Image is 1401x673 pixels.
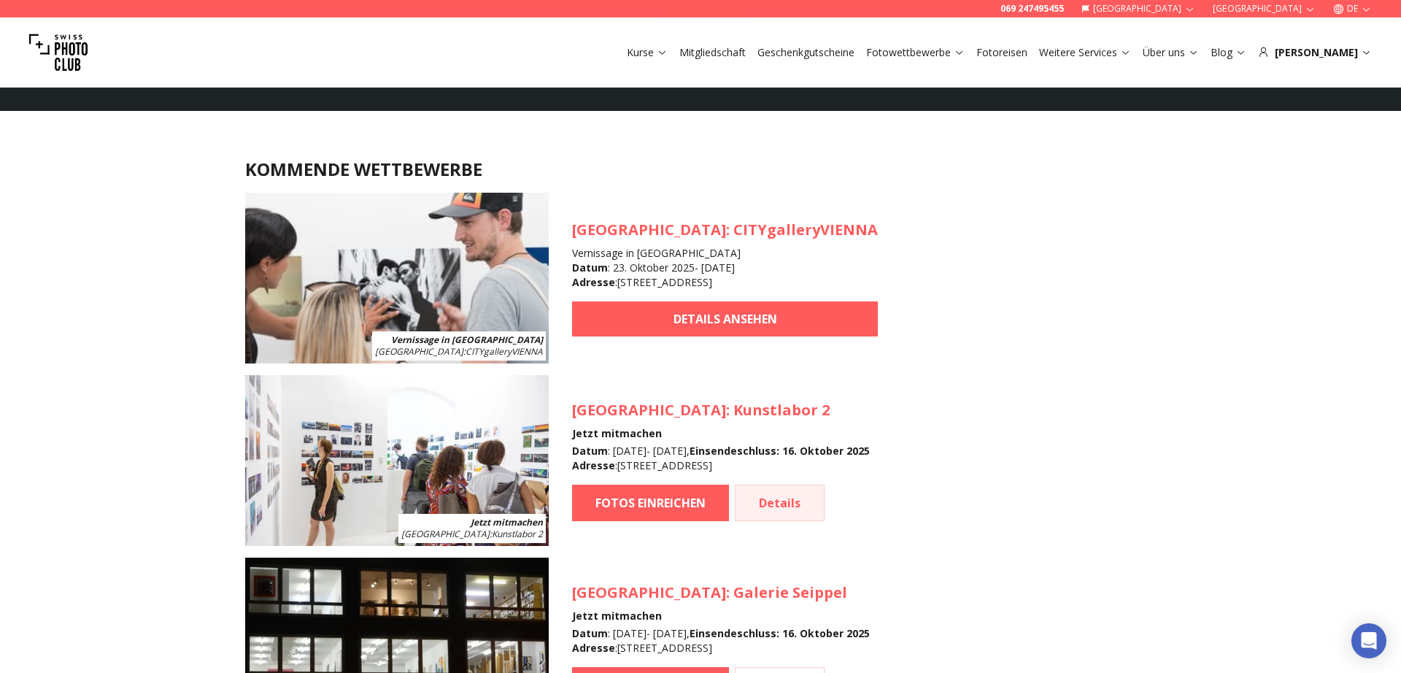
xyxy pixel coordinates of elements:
a: Details [735,485,825,521]
button: Fotoreisen [970,42,1033,63]
span: [GEOGRAPHIC_DATA] [401,528,490,540]
a: Blog [1211,45,1246,60]
h3: : CITYgalleryVIENNA [572,220,878,240]
h4: Jetzt mitmachen [572,426,870,441]
button: Weitere Services [1033,42,1137,63]
a: Geschenkgutscheine [757,45,854,60]
h4: Jetzt mitmachen [572,609,870,623]
span: [GEOGRAPHIC_DATA] [572,400,726,420]
span: : CITYgalleryVIENNA [375,345,543,358]
button: Kurse [621,42,674,63]
button: Fotowettbewerbe [860,42,970,63]
b: Datum [572,626,608,640]
h3: : Galerie Seippel [572,582,870,603]
button: Geschenkgutscheine [752,42,860,63]
h2: KOMMENDE WETTBEWERBE [245,158,1156,181]
span: [GEOGRAPHIC_DATA] [375,345,463,358]
div: Open Intercom Messenger [1351,623,1386,658]
button: Über uns [1137,42,1205,63]
img: Swiss photo club [29,23,88,82]
b: Adresse [572,458,615,472]
b: Jetzt mitmachen [471,516,543,528]
a: DETAILS ANSEHEN [572,301,878,336]
b: Datum [572,444,608,458]
a: Kurse [627,45,668,60]
span: [GEOGRAPHIC_DATA] [572,220,726,239]
a: Über uns [1143,45,1199,60]
a: 069 247495455 [1000,3,1064,15]
span: [GEOGRAPHIC_DATA] [572,582,726,602]
div: : [DATE] - [DATE] , : [STREET_ADDRESS] [572,444,870,473]
b: Datum [572,261,608,274]
b: Adresse [572,641,615,655]
a: Fotoreisen [976,45,1027,60]
div: : [DATE] - [DATE] , : [STREET_ADDRESS] [572,626,870,655]
h3: : Kunstlabor 2 [572,400,870,420]
a: FOTOS EINREICHEN [572,485,729,521]
a: Fotowettbewerbe [866,45,965,60]
button: Mitgliedschaft [674,42,752,63]
div: [PERSON_NAME] [1258,45,1372,60]
a: Weitere Services [1039,45,1131,60]
b: Adresse [572,275,615,289]
img: SPC Photo Awards WIEN Oktober 2025 [245,193,549,364]
span: : Kunstlabor 2 [401,528,543,540]
button: Blog [1205,42,1252,63]
b: Vernissage in [GEOGRAPHIC_DATA] [391,334,543,346]
h4: Vernissage in [GEOGRAPHIC_DATA] [572,246,878,261]
div: : 23. Oktober 2025 - [DATE] : [STREET_ADDRESS] [572,261,878,290]
a: Mitgliedschaft [679,45,746,60]
b: Einsendeschluss : 16. Oktober 2025 [690,444,870,458]
b: Einsendeschluss : 16. Oktober 2025 [690,626,870,640]
img: SPC Photo Awards MÜNCHEN November 2025 [245,375,549,546]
